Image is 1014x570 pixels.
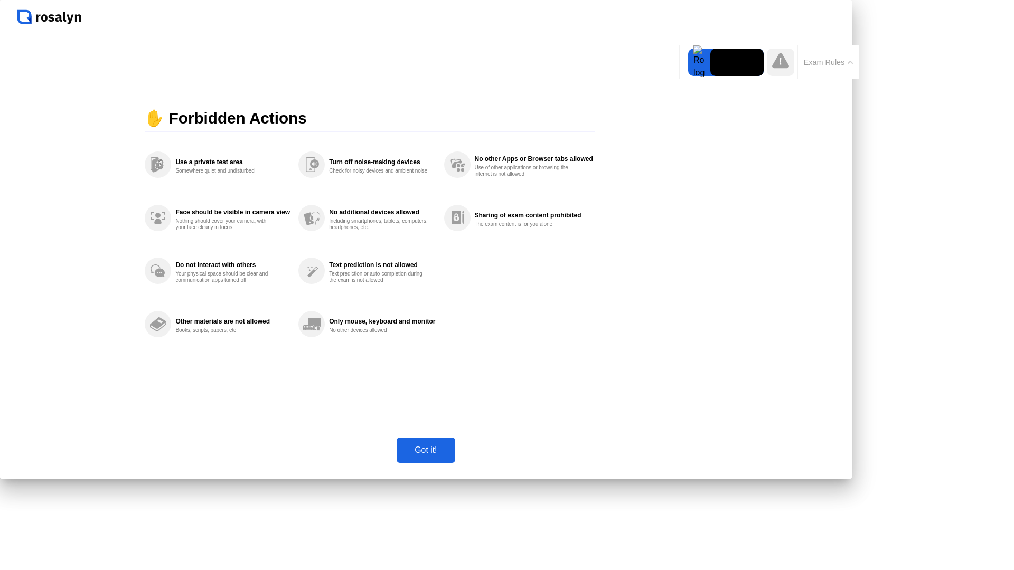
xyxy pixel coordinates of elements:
[175,208,290,216] div: Face should be visible in camera view
[329,271,429,283] div: Text prediction or auto-completion during the exam is not allowed
[397,438,455,463] button: Got it!
[145,106,595,132] div: ✋ Forbidden Actions
[329,218,429,231] div: Including smartphones, tablets, computers, headphones, etc.
[175,158,290,166] div: Use a private test area
[175,218,275,231] div: Nothing should cover your camera, with your face clearly in focus
[801,58,857,67] button: Exam Rules
[329,318,435,325] div: Only mouse, keyboard and monitor
[475,165,575,177] div: Use of other applications or browsing the internet is not allowed
[329,158,435,166] div: Turn off noise-making devices
[329,208,435,216] div: No additional devices allowed
[329,327,429,334] div: No other devices allowed
[329,261,435,269] div: Text prediction is not allowed
[400,445,452,455] div: Got it!
[175,271,275,283] div: Your physical space should be clear and communication apps turned off
[329,168,429,174] div: Check for noisy devices and ambient noise
[175,261,290,269] div: Do not interact with others
[175,327,275,334] div: Books, scripts, papers, etc
[475,221,575,227] div: The exam content is for you alone
[475,212,593,219] div: Sharing of exam content prohibited
[175,168,275,174] div: Somewhere quiet and undisturbed
[475,155,593,163] div: No other Apps or Browser tabs allowed
[175,318,290,325] div: Other materials are not allowed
